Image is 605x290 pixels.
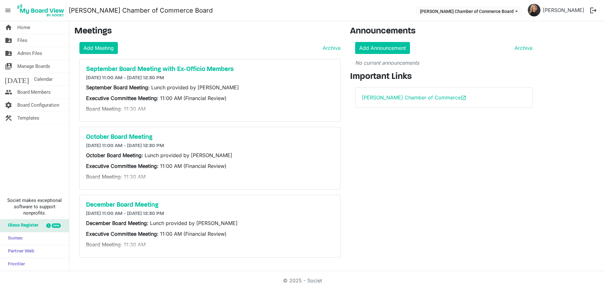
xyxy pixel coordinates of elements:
img: WfgB7xUU-pTpzysiyPuerDZWO0TSVYBtnLUbeh_pkJavvnlQxF0dDtG7PE52sL_hrjAiP074YdltlFNJKtt8bw_thumb.png [528,4,540,16]
strong: December Board Meeting: [86,220,150,226]
span: construction [5,112,12,124]
span: Manage Boards [17,60,50,73]
p: : 11:30 AM [86,173,334,181]
p: No current announcements [355,59,533,67]
strong: September Board Meeting: [86,84,151,91]
span: Admin Files [17,47,42,60]
p: Lunch provided by [PERSON_NAME] [86,151,334,159]
a: October Board Meeting [86,133,334,141]
strong: Executive Committee Meeting: [86,231,158,237]
a: Archive [512,44,533,52]
strong: Board Meeting [86,241,121,248]
p: : 11:30 AM [86,241,334,248]
h6: [DATE] 11:00 AM - [DATE] 12:30 PM [86,211,334,217]
h3: Meetings [74,26,341,37]
h6: [DATE] 11:00 AM - [DATE] 12:30 PM [86,143,334,149]
span: folder_shared [5,47,12,60]
span: Board Configuration [17,99,59,111]
a: [PERSON_NAME] Chamber of Commerceopen_in_new [362,94,466,101]
a: September Board Meeting with Ex-Officio Members [86,66,334,73]
span: Home [17,21,30,34]
p: Lunch provided by [PERSON_NAME] [86,84,334,91]
p: : 11:30 AM [86,105,334,113]
strong: Executive Committee Meeting: [86,95,158,101]
strong: Board Meeting [86,174,121,180]
a: Archive [320,44,341,52]
span: [DATE] [5,73,29,86]
strong: October Board Meeting: [86,152,145,158]
p: 11:00 AM (Financial Review) [86,230,334,238]
img: My Board View Logo [15,3,66,18]
span: settings [5,99,12,111]
h3: Important Links [350,72,538,82]
span: switch_account [5,60,12,73]
span: Frontier [5,258,25,271]
a: [PERSON_NAME] Chamber of Commerce Board [69,4,213,17]
a: Add Announcement [355,42,410,54]
span: menu [2,4,14,16]
a: My Board View Logo [15,3,69,18]
span: Files [17,34,27,47]
span: Partner Web [5,245,34,258]
span: Glass Register [5,219,38,232]
span: people [5,86,12,98]
a: December Board Meeting [86,201,334,209]
div: new [52,223,61,228]
h3: Announcements [350,26,538,37]
p: 11:00 AM (Financial Review) [86,94,334,102]
span: open_in_new [461,95,466,101]
strong: Executive Committee Meeting: [86,163,158,169]
span: Board Members [17,86,51,98]
span: Calendar [34,73,53,86]
a: © 2025 - Societ [283,277,322,284]
span: home [5,21,12,34]
button: logout [587,4,600,17]
span: Sumac [5,232,23,245]
a: [PERSON_NAME] [540,4,587,16]
span: Templates [17,112,39,124]
p: 11:00 AM (Financial Review) [86,162,334,170]
h6: [DATE] 11:00 AM - [DATE] 12:30 PM [86,75,334,81]
p: Lunch provided by [PERSON_NAME] [86,219,334,227]
span: folder_shared [5,34,12,47]
button: Sherman Chamber of Commerce Board dropdownbutton [416,7,522,15]
strong: Board Meeting [86,106,121,112]
a: Add Meeting [79,42,118,54]
span: Societ makes exceptional software to support nonprofits. [3,197,66,216]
